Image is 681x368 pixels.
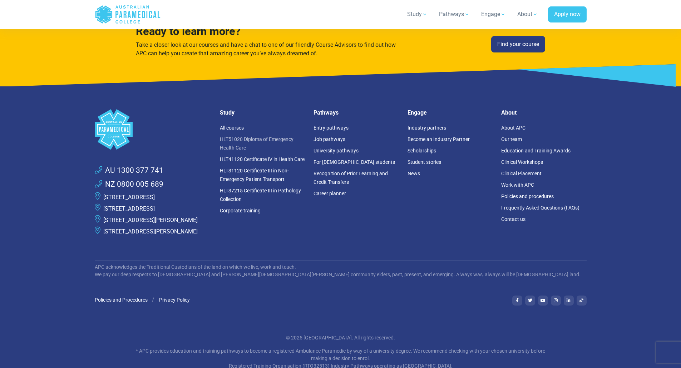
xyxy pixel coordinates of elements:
[95,297,148,303] a: Policies and Procedures
[95,179,163,190] a: NZ 0800 005 689
[314,125,349,131] a: Entry pathways
[403,4,432,24] a: Study
[220,156,305,162] a: HLT41120 Certificate IV in Health Care
[314,159,395,165] a: For [DEMOGRAPHIC_DATA] students
[501,171,542,176] a: Clinical Placement
[408,148,436,153] a: Scholarships
[314,136,345,142] a: Job pathways
[408,109,493,116] h5: Engage
[501,182,534,188] a: Work with APC
[501,193,554,199] a: Policies and procedures
[220,125,244,131] a: All courses
[136,41,406,58] p: Take a closer look at our courses and have a chat to one of our friendly Course Advisors to find ...
[477,4,510,24] a: Engage
[159,297,190,303] a: Privacy Policy
[491,36,545,52] a: Find your course
[501,159,543,165] a: Clinical Workshops
[220,136,293,151] a: HLT51020 Diploma of Emergency Health Care
[501,109,587,116] h5: About
[408,125,446,131] a: Industry partners
[501,205,579,211] a: Frequently Asked Questions (FAQs)
[220,208,261,213] a: Corporate training
[314,109,399,116] h5: Pathways
[103,194,155,201] a: [STREET_ADDRESS]
[513,4,542,24] a: About
[103,228,198,235] a: [STREET_ADDRESS][PERSON_NAME]
[408,171,420,176] a: News
[103,205,155,212] a: [STREET_ADDRESS]
[132,334,550,342] p: © 2025 [GEOGRAPHIC_DATA]. All rights reserved.
[103,217,198,223] a: [STREET_ADDRESS][PERSON_NAME]
[220,168,289,182] a: HLT31120 Certificate III in Non-Emergency Patient Transport
[501,216,525,222] a: Contact us
[314,191,346,196] a: Career planner
[220,109,305,116] h5: Study
[95,3,161,26] a: Australian Paramedical College
[435,4,474,24] a: Pathways
[95,263,587,278] p: APC acknowledges the Traditional Custodians of the land on which we live, work and teach. We pay ...
[501,148,571,153] a: Education and Training Awards
[408,136,470,142] a: Become an Industry Partner
[314,171,388,185] a: Recognition of Prior Learning and Credit Transfers
[95,165,163,176] a: AU 1300 377 741
[548,6,587,23] a: Apply now
[501,125,525,131] a: About APC
[136,25,406,38] h3: Ready to learn more?
[95,109,211,150] a: Space
[220,188,301,202] a: HLT37215 Certificate III in Pathology Collection
[314,148,359,153] a: University pathways
[501,136,522,142] a: Our team
[408,159,441,165] a: Student stories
